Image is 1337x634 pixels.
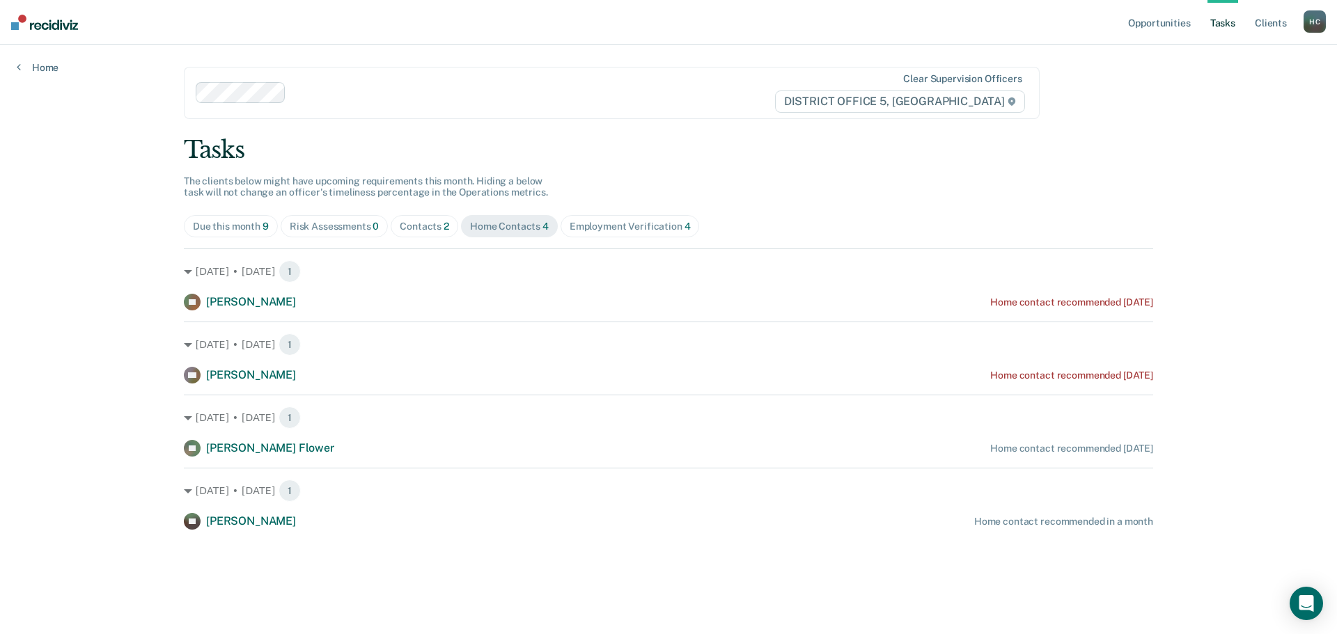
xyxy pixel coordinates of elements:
div: Employment Verification [570,221,691,232]
span: DISTRICT OFFICE 5, [GEOGRAPHIC_DATA] [775,90,1025,113]
div: Tasks [184,136,1153,164]
div: [DATE] • [DATE] 1 [184,406,1153,429]
span: [PERSON_NAME] Flower [206,441,334,454]
div: Due this month [193,221,269,232]
div: Home contact recommended in a month [974,516,1153,528]
div: H C [1304,10,1326,33]
a: Home [17,61,58,74]
span: 4 [685,221,691,232]
div: Open Intercom Messenger [1290,587,1323,620]
span: 2 [444,221,449,232]
span: 4 [542,221,549,232]
span: The clients below might have upcoming requirements this month. Hiding a below task will not chang... [184,175,548,198]
img: Recidiviz [11,15,78,30]
span: 9 [263,221,269,232]
div: Contacts [400,221,449,232]
span: [PERSON_NAME] [206,295,296,308]
span: 1 [279,260,301,283]
span: [PERSON_NAME] [206,368,296,381]
span: 1 [279,480,301,502]
div: [DATE] • [DATE] 1 [184,333,1153,356]
div: [DATE] • [DATE] 1 [184,260,1153,283]
button: HC [1304,10,1326,33]
div: [DATE] • [DATE] 1 [184,480,1153,502]
span: 1 [279,406,301,429]
span: 0 [373,221,379,232]
div: Clear supervision officers [903,73,1022,85]
div: Risk Assessments [290,221,380,232]
div: Home contact recommended [DATE] [990,296,1153,308]
span: [PERSON_NAME] [206,514,296,528]
span: 1 [279,333,301,356]
div: Home contact recommended [DATE] [990,370,1153,381]
div: Home contact recommended [DATE] [990,443,1153,454]
div: Home Contacts [470,221,549,232]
